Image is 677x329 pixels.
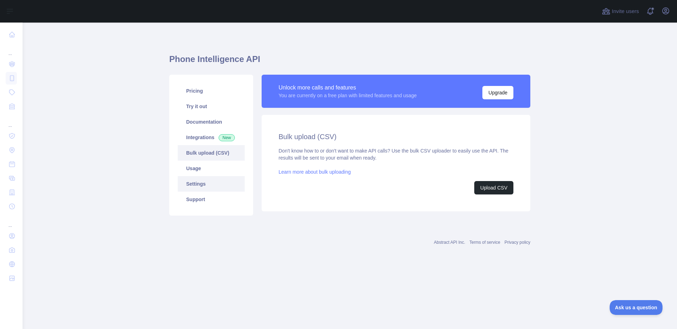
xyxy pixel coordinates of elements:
a: Usage [178,161,245,176]
div: ... [6,42,17,56]
a: Pricing [178,83,245,99]
h1: Phone Intelligence API [169,54,530,70]
a: Terms of service [469,240,500,245]
a: Support [178,192,245,207]
a: Integrations New [178,130,245,145]
button: Invite users [600,6,640,17]
div: You are currently on a free plan with limited features and usage [279,92,417,99]
a: Documentation [178,114,245,130]
span: New [219,134,235,141]
div: Unlock more calls and features [279,83,417,92]
a: Settings [178,176,245,192]
button: Upload CSV [474,181,513,194]
a: Abstract API Inc. [434,240,465,245]
div: Don't know how to or don't want to make API calls? Use the bulk CSV uploader to easily use the AP... [279,147,513,194]
a: Bulk upload (CSV) [178,145,245,161]
a: Try it out [178,99,245,114]
a: Privacy policy [505,240,530,245]
div: ... [6,114,17,128]
div: ... [6,214,17,228]
span: Invite users [612,7,639,15]
button: Upgrade [482,86,513,99]
h2: Bulk upload (CSV) [279,132,513,142]
iframe: Toggle Customer Support [610,300,663,315]
a: Learn more about bulk uploading [279,169,351,175]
